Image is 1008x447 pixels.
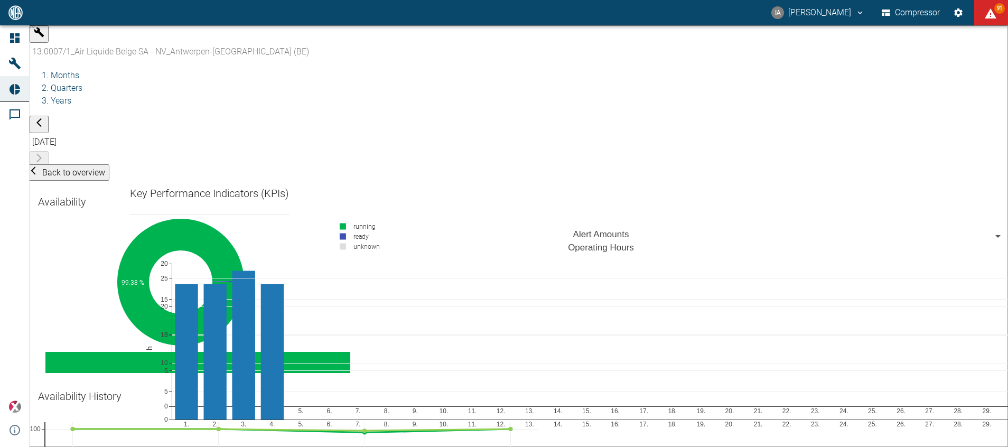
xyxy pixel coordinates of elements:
span: Back to overview [42,167,105,178]
li: Quarters [51,82,1008,95]
div: IA [771,6,784,19]
button: Compressor [880,3,942,22]
li: Years [51,95,1008,107]
button: Back to overview [25,164,109,181]
button: Settings [949,3,968,22]
img: Xplore Logo [8,401,21,413]
button: arrow-forward [30,151,49,169]
li: Months [51,69,1008,82]
img: logo [7,5,24,20]
div: Availability [38,193,122,210]
div: Key Performance Indicators (KPIs) [130,185,289,202]
span: 91 [994,3,1005,14]
div: Availability History [38,388,122,405]
button: ilya.asser@neuman-esser.com [770,3,866,22]
button: arrow-back [30,116,49,133]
